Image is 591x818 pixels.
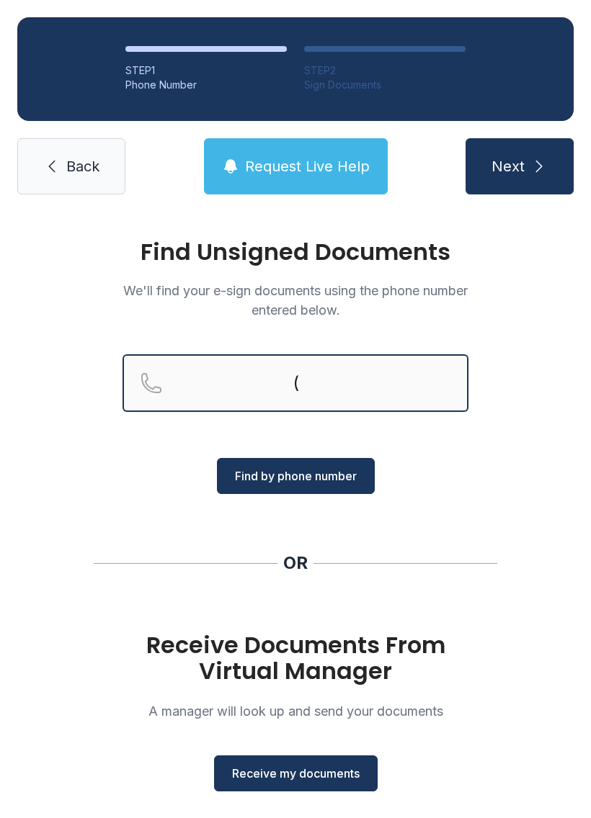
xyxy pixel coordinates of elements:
[304,63,466,78] div: STEP 2
[125,63,287,78] div: STEP 1
[123,701,468,721] p: A manager will look up and send your documents
[235,467,357,485] span: Find by phone number
[232,765,360,782] span: Receive my documents
[123,632,468,684] h1: Receive Documents From Virtual Manager
[304,78,466,92] div: Sign Documents
[123,241,468,264] h1: Find Unsigned Documents
[492,156,525,176] span: Next
[123,281,468,320] p: We'll find your e-sign documents using the phone number entered below.
[123,354,468,412] input: Reservation phone number
[125,78,287,92] div: Phone Number
[245,156,370,176] span: Request Live Help
[66,156,99,176] span: Back
[283,552,308,575] div: OR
